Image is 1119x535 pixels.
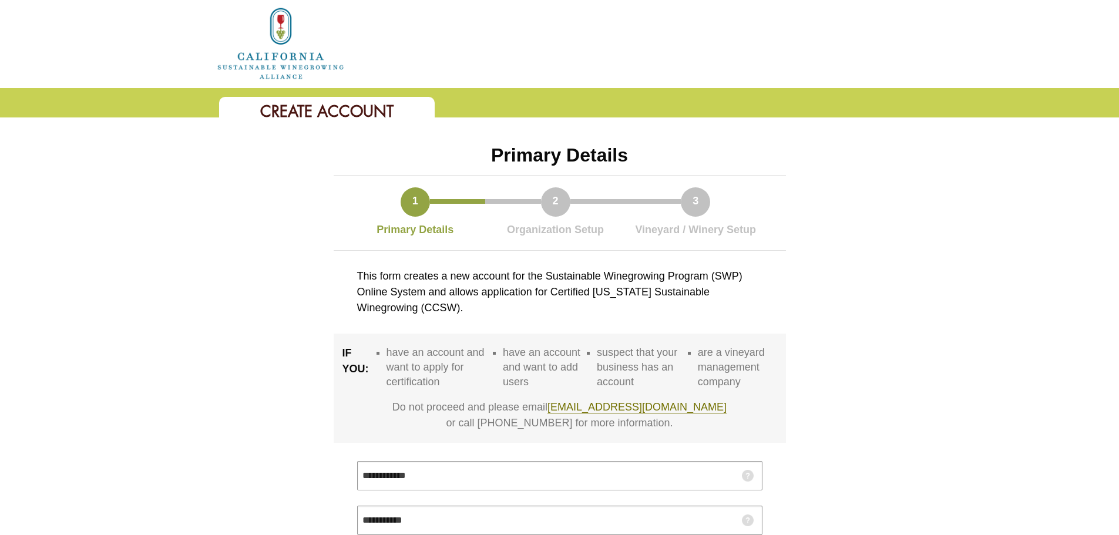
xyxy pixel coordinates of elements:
[503,345,585,390] li: have an account and want to add users
[351,399,768,431] div: Do not proceed and please email or call [PHONE_NUMBER] for more information.
[216,38,345,48] a: Home
[626,217,766,238] div: Vineyard / Winery Setup
[342,345,375,399] div: IF YOU:
[387,345,491,390] li: have an account and want to apply for certification
[626,187,766,238] a: 3 Vineyard / Winery Setup
[345,187,486,238] a: 1 Primary Details
[357,268,762,316] div: This form creates a new account for the Sustainable Winegrowing Program (SWP) Online System and a...
[401,187,430,217] div: 1
[485,187,626,238] a: 2 Organization Setup
[345,217,486,238] div: Primary Details
[541,187,570,217] div: 2
[491,144,628,166] span: Primary Details
[547,401,727,413] a: [EMAIL_ADDRESS][DOMAIN_NAME]
[260,101,394,122] span: Create Account
[485,217,626,238] div: Organization Setup
[681,187,710,217] div: 3
[597,345,686,390] li: suspect that your business has an account
[216,6,345,81] img: logo_cswa2x.png
[698,345,777,390] li: are a vineyard management company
